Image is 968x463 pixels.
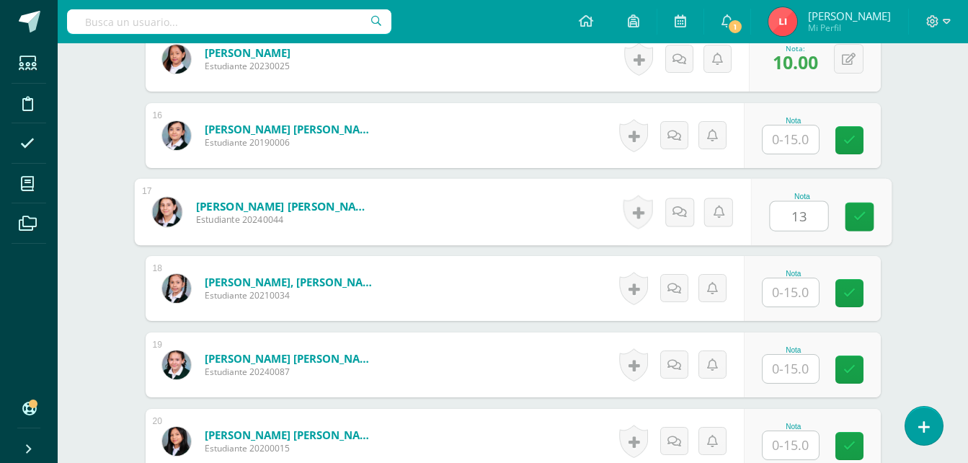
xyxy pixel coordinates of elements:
span: 1 [727,19,743,35]
input: 0-15.0 [763,125,819,154]
input: 0-15.0 [763,431,819,459]
a: [PERSON_NAME] [PERSON_NAME] [205,428,378,442]
span: 10.00 [773,50,818,74]
div: Nota [769,193,835,200]
img: 49d7b4ea481d43daab4ebe057afe3ed9.png [162,274,191,303]
span: Estudiante 20210034 [205,289,378,301]
input: 0-15.0 [763,278,819,307]
div: Nota: [773,43,818,53]
img: 211fd343169f59e27e29e9b06c1631a3.png [162,427,191,456]
span: Estudiante 20230025 [205,60,290,72]
span: [PERSON_NAME] [808,9,891,23]
a: [PERSON_NAME] [205,45,290,60]
a: [PERSON_NAME] [PERSON_NAME] [205,122,378,136]
span: Estudiante 20200015 [205,442,378,454]
img: ebfff6d91de177fe2ad0282a636405f7.png [162,121,191,150]
img: 01dd2756ea9e2b981645035e79ba90e3.png [768,7,797,36]
input: Busca un usuario... [67,9,391,34]
div: Nota [762,423,825,431]
div: Nota [762,117,825,125]
span: Estudiante 20240087 [205,366,378,378]
img: 1f232f1ae866735b29f37e0c0b0d6920.png [162,45,191,74]
input: 0-15.0 [763,355,819,383]
a: [PERSON_NAME] [PERSON_NAME] [195,198,373,213]
span: Estudiante 20190006 [205,136,378,149]
span: Estudiante 20240044 [195,213,373,226]
span: Mi Perfil [808,22,891,34]
a: [PERSON_NAME] [PERSON_NAME] [205,351,378,366]
a: [PERSON_NAME], [PERSON_NAME] [205,275,378,289]
div: Nota [762,270,825,278]
img: 631781758bfc610206cf90a0642626e8.png [162,350,191,379]
img: 6ed318e5e370a6efac81e8beec0bcf13.png [152,197,182,226]
div: Nota [762,346,825,354]
input: 0-15.0 [770,202,827,231]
